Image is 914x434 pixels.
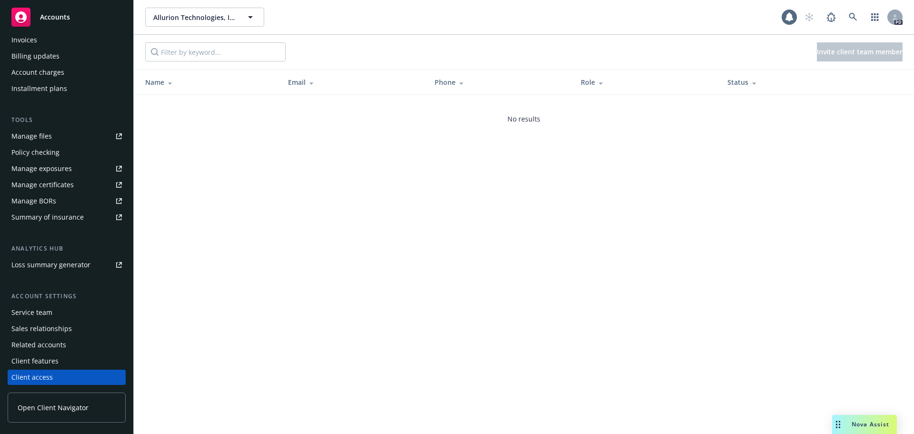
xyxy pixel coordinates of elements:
span: Accounts [40,13,70,21]
div: Name [145,77,273,87]
a: Search [844,8,863,27]
div: Policy checking [11,145,60,160]
div: Loss summary generator [11,257,90,273]
a: Service team [8,305,126,320]
div: Manage certificates [11,177,74,192]
a: Manage exposures [8,161,126,176]
a: Switch app [865,8,884,27]
a: Manage BORs [8,193,126,209]
span: No results [507,114,540,124]
div: Drag to move [832,415,844,434]
button: Allurion Technologies, Inc. [145,8,264,27]
a: Manage files [8,129,126,144]
a: Start snowing [800,8,819,27]
a: Accounts [8,4,126,30]
span: Invite client team member [817,47,903,56]
span: Nova Assist [852,420,889,428]
div: Role [581,77,712,87]
div: Phone [435,77,566,87]
button: Nova Assist [832,415,897,434]
button: Invite client team member [817,42,903,61]
div: Installment plans [11,81,67,96]
span: Allurion Technologies, Inc. [153,12,236,22]
a: Invoices [8,32,126,48]
div: Status [727,77,859,87]
a: Billing updates [8,49,126,64]
a: Report a Bug [822,8,841,27]
a: Account charges [8,65,126,80]
input: Filter by keyword... [145,42,286,61]
div: Sales relationships [11,321,72,336]
div: Summary of insurance [11,210,84,225]
div: Client access [11,370,53,385]
a: Loss summary generator [8,257,126,273]
a: Client features [8,353,126,369]
span: Open Client Navigator [18,403,89,413]
div: Analytics hub [8,244,126,253]
a: Manage certificates [8,177,126,192]
div: Email [288,77,419,87]
div: Manage files [11,129,52,144]
a: Summary of insurance [8,210,126,225]
a: Policy checking [8,145,126,160]
div: Billing updates [11,49,60,64]
div: Manage BORs [11,193,56,209]
div: Service team [11,305,52,320]
div: Invoices [11,32,37,48]
div: Manage exposures [11,161,72,176]
a: Client access [8,370,126,385]
div: Client features [11,353,59,369]
a: Related accounts [8,337,126,353]
div: Tools [8,115,126,125]
div: Account settings [8,292,126,301]
div: Account charges [11,65,64,80]
a: Sales relationships [8,321,126,336]
div: Related accounts [11,337,66,353]
a: Installment plans [8,81,126,96]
